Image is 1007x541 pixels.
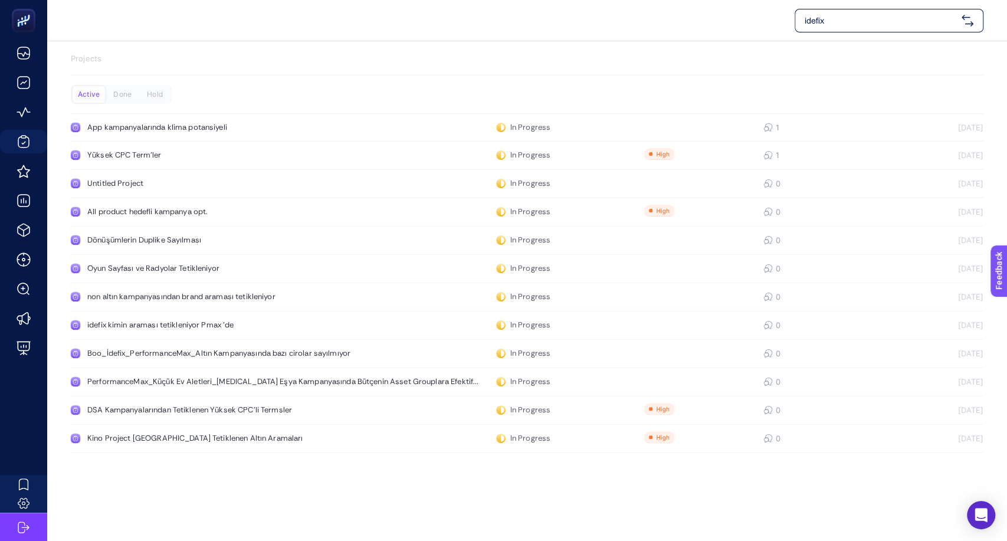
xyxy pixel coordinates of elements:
div: In Progress [496,434,550,443]
div: DSA Kampanyalarından Tetiklenen Yüksek CPC'li Termsler [87,405,360,415]
div: In Progress [496,349,550,358]
div: Open Intercom Messenger [967,501,995,529]
a: PerformanceMax_Küçük Ev Aletleri_[MEDICAL_DATA] Eşya Kampanyasında Bütçenin Asset Grouplara Efekt... [71,368,983,396]
div: [DATE] [901,292,983,301]
div: non altın kampanyasından brand araması tetikleniyor [87,292,360,301]
div: Hold [139,86,171,103]
div: In Progress [496,320,550,330]
a: All product hedefli kampanya opt.In Progress0[DATE] [71,198,983,227]
div: In Progress [496,179,550,188]
span: idefix [805,15,957,27]
div: [DATE] [901,320,983,330]
div: 0 [763,264,774,273]
div: Untitled Project [87,179,360,188]
div: [DATE] [901,264,983,273]
div: 1 [763,150,774,160]
div: Boo_İdefix_PerformanceMax_Altın Kampanyasında bazı cirolar sayılmıyor [87,349,360,358]
div: 0 [763,349,774,358]
a: Dönüşümlerin Duplike SayılmasıIn Progress0[DATE] [71,227,983,255]
div: 0 [763,292,774,301]
div: PerformanceMax_Küçük Ev Aletleri_[MEDICAL_DATA] Eşya Kampanyasında Bütçenin Asset Grouplara Efekt... [87,377,471,386]
div: [DATE] [901,405,983,415]
a: non altın kampanyasından brand araması tetikleniyorIn Progress0[DATE] [71,283,983,312]
div: Kino Project [GEOGRAPHIC_DATA] Tetiklenen Altın Aramaları [87,434,360,443]
div: In Progress [496,377,550,386]
div: idefix kimin araması tetikleniyor Pmax 'de [87,320,360,330]
div: 0 [763,179,774,188]
div: [DATE] [901,150,983,160]
div: [DATE] [901,235,983,245]
img: svg%3e [962,15,973,27]
a: idefix kimin araması tetikleniyor Pmax 'deIn Progress0[DATE] [71,312,983,340]
a: App kampanyalarında klima potansiyeliIn Progress1[DATE] [71,113,983,142]
div: Done [106,86,139,103]
div: In Progress [496,264,550,273]
div: 0 [763,405,774,415]
div: [DATE] [901,434,983,443]
div: All product hedefli kampanya opt. [87,207,360,217]
p: Projects [71,53,983,65]
div: In Progress [496,150,550,160]
a: Kino Project [GEOGRAPHIC_DATA] Tetiklenen Altın AramalarıIn Progress0[DATE] [71,425,983,453]
div: 1 [763,123,774,132]
div: Dönüşümlerin Duplike Sayılması [87,235,360,245]
div: 0 [763,207,774,217]
div: In Progress [496,405,550,415]
div: [DATE] [901,123,983,132]
div: [DATE] [901,179,983,188]
div: [DATE] [901,349,983,358]
div: 0 [763,235,774,245]
div: In Progress [496,207,550,217]
div: [DATE] [901,207,983,217]
div: Yüksek CPC Term'ler [87,150,360,160]
a: DSA Kampanyalarından Tetiklenen Yüksek CPC'li TermslerIn Progress0[DATE] [71,396,983,425]
div: App kampanyalarında klima potansiyeli [87,123,360,132]
div: Oyun Sayfası ve Radyolar Tetikleniyor [87,264,360,273]
div: In Progress [496,235,550,245]
div: 0 [763,434,774,443]
div: 0 [763,320,774,330]
div: Active [73,86,105,103]
div: In Progress [496,123,550,132]
a: Boo_İdefix_PerformanceMax_Altın Kampanyasında bazı cirolar sayılmıyorIn Progress0[DATE] [71,340,983,368]
div: [DATE] [901,377,983,386]
a: Yüksek CPC Term'lerIn Progress1[DATE] [71,142,983,170]
span: Feedback [7,4,45,13]
a: Untitled ProjectIn Progress0[DATE] [71,170,983,198]
a: Oyun Sayfası ve Radyolar TetikleniyorIn Progress0[DATE] [71,255,983,283]
div: In Progress [496,292,550,301]
div: 0 [763,377,774,386]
